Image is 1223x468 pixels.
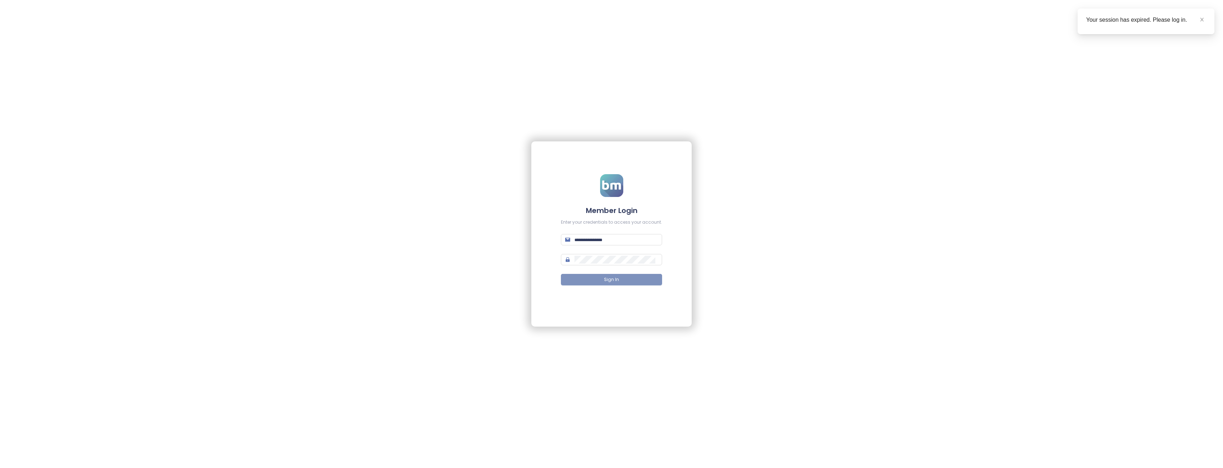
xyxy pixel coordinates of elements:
div: Your session has expired. Please log in. [1086,16,1206,24]
span: lock [565,257,570,262]
img: logo [600,174,623,197]
span: mail [565,237,570,242]
span: Sign In [604,276,619,283]
button: Sign In [561,274,662,285]
div: Enter your credentials to access your account. [561,219,662,226]
span: close [1199,17,1204,22]
h4: Member Login [561,206,662,215]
